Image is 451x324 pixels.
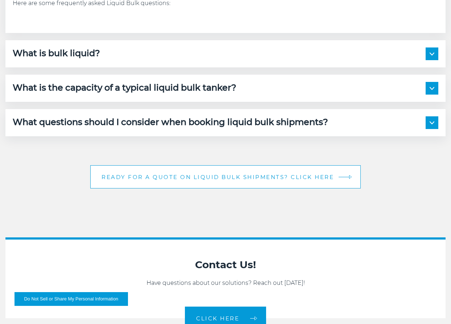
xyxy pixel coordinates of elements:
[13,47,100,60] h5: What is bulk liquid?
[415,289,451,324] iframe: Chat Widget
[430,87,434,90] img: arrow
[15,292,128,306] button: Do Not Sell or Share My Personal Information
[430,53,434,55] img: arrow
[102,174,334,180] span: Ready for a quote on Liquid Bulk shipments? CLICK HERE
[430,121,434,124] img: arrow
[196,316,239,321] span: click here
[13,258,438,271] h2: Contact Us!
[13,279,438,287] p: Have questions about our solutions? Reach out [DATE]!
[13,116,328,129] h5: What questions should I consider when booking liquid bulk shipments?
[13,82,236,95] h5: What is the capacity of a typical liquid bulk tanker?
[90,165,361,188] a: Ready for a quote on Liquid Bulk shipments? CLICK HERE arrow arrow
[349,175,352,179] img: arrow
